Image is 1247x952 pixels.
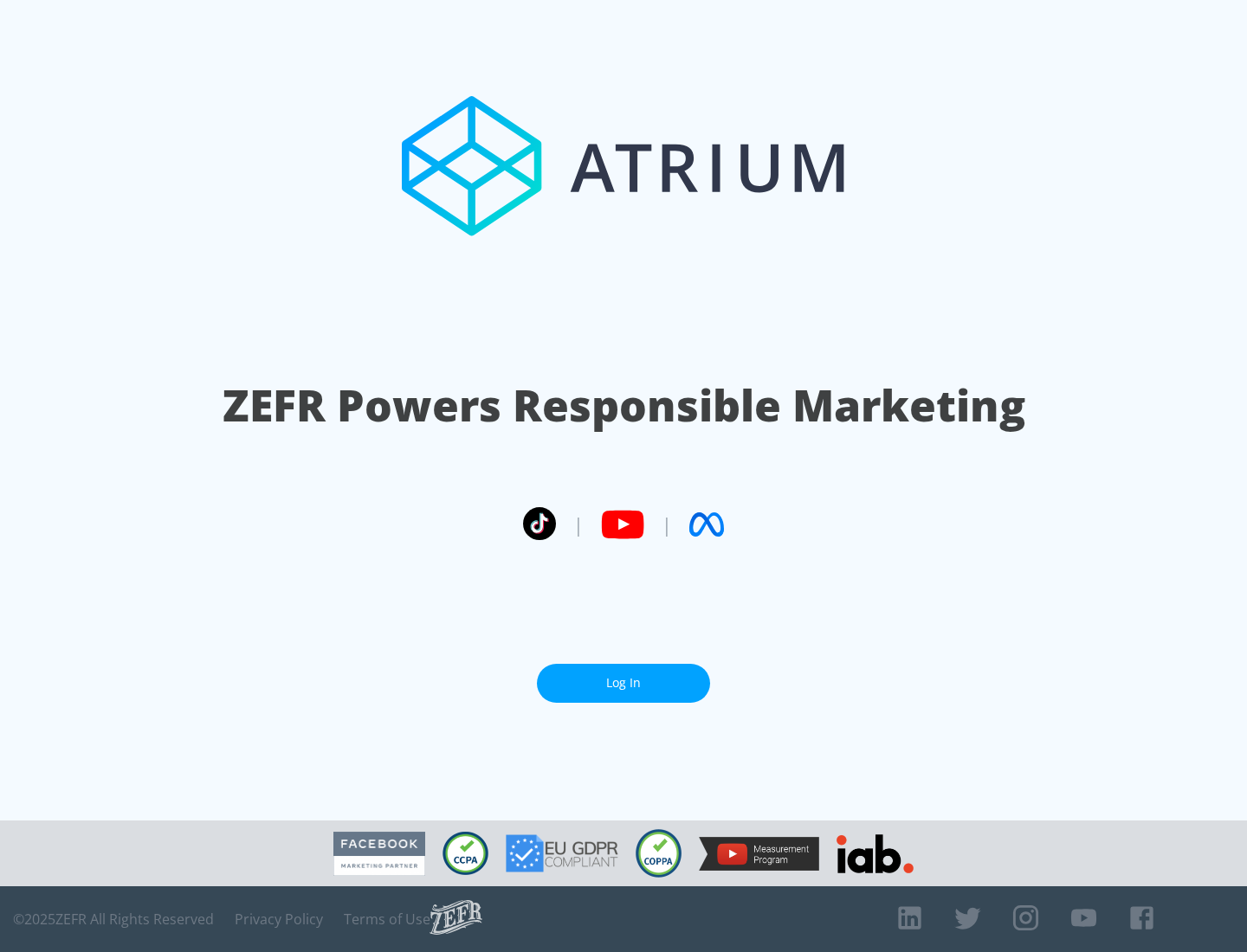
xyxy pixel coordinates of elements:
span: © 2025 ZEFR All Rights Reserved [13,910,214,928]
img: YouTube Measurement Program [699,837,819,871]
img: COPPA Compliant [636,829,682,878]
img: Facebook Marketing Partner [333,832,425,876]
a: Log In [537,664,710,703]
img: GDPR Compliant [506,834,618,872]
span: | [573,511,584,537]
img: CCPA Compliant [443,832,488,875]
h1: ZEFR Powers Responsible Marketing [223,376,1025,435]
img: IAB [837,834,914,873]
a: Privacy Policy [235,910,323,928]
span: | [662,511,672,537]
a: Terms of Use [344,910,430,928]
